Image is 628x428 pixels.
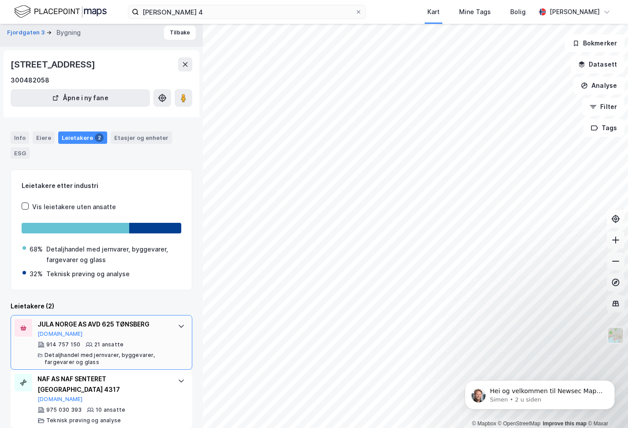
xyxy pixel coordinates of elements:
div: Vis leietakere uten ansatte [32,202,116,212]
div: 914 757 150 [46,341,80,348]
button: Filter [582,98,624,116]
button: Tags [583,119,624,137]
div: NAF AS NAF SENTERET [GEOGRAPHIC_DATA] 4317 [37,374,169,395]
div: Kart [427,7,440,17]
div: Teknisk prøving og analyse [46,269,130,279]
div: 975 030 393 [46,406,82,413]
a: Mapbox [472,420,496,427]
div: ESG [11,147,30,159]
div: 21 ansatte [94,341,123,348]
p: Message from Simen, sent 2 u siden [38,34,152,42]
div: Mine Tags [459,7,491,17]
div: Etasjer og enheter [114,134,168,142]
button: [DOMAIN_NAME] [37,396,83,403]
div: JULA NORGE AS AVD 625 TØNSBERG [37,319,169,330]
a: OpenStreetMap [498,420,541,427]
div: Teknisk prøving og analyse [46,417,121,424]
span: Hei og velkommen til Newsec Maps, [DEMOGRAPHIC_DATA][PERSON_NAME] det er du lurer på så er det ba... [38,26,151,68]
button: Datasett [571,56,624,73]
img: logo.f888ab2527a4732fd821a326f86c7f29.svg [14,4,107,19]
a: Improve this map [543,420,587,427]
div: Bolig [510,7,526,17]
input: Søk på adresse, matrikkel, gårdeiere, leietakere eller personer [139,5,355,19]
button: Analyse [573,77,624,94]
div: Leietakere etter industri [22,180,181,191]
div: Info [11,131,29,144]
div: [STREET_ADDRESS] [11,57,97,71]
button: Tilbake [164,26,196,40]
div: Leietakere [58,131,107,144]
iframe: Intercom notifications melding [452,362,628,424]
div: 300482058 [11,75,49,86]
div: 10 ansatte [96,406,125,413]
div: 32% [30,269,43,279]
button: Åpne i ny fane [11,89,150,107]
img: Z [607,327,624,344]
div: Leietakere (2) [11,301,192,312]
div: Detaljhandel med jernvarer, byggevarer, fargevarer og glass [46,244,180,265]
div: Bygning [56,27,81,38]
div: Eiere [33,131,55,144]
div: 68% [30,244,43,255]
button: [DOMAIN_NAME] [37,330,83,338]
div: 2 [95,133,104,142]
button: Fjordgaten 3 [7,28,46,37]
button: Bokmerker [565,34,624,52]
div: [PERSON_NAME] [549,7,600,17]
div: Detaljhandel med jernvarer, byggevarer, fargevarer og glass [45,352,169,366]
